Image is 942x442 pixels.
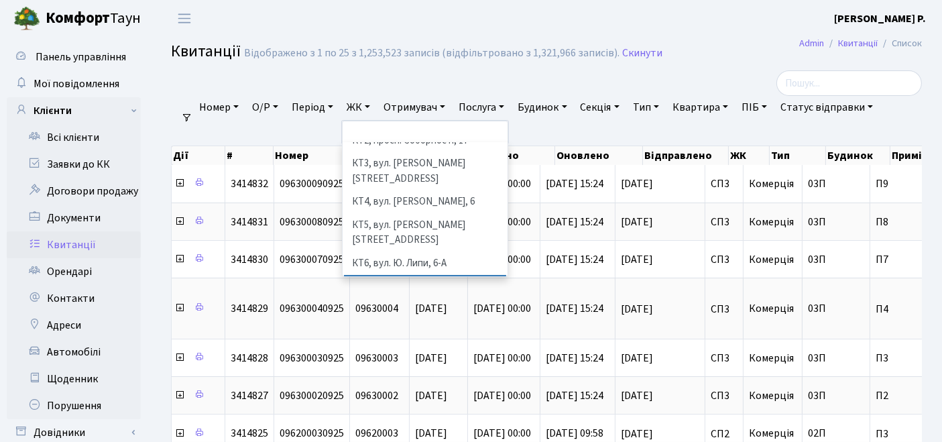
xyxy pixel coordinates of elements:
a: Будинок [512,96,572,119]
span: СП2 [711,429,738,439]
a: Порушення [7,392,141,419]
span: 3414832 [231,176,268,191]
span: [DATE] 00:00 [473,351,531,366]
span: Мої повідомлення [34,76,119,91]
a: Щоденник [7,366,141,392]
th: Оновлено [555,146,643,165]
span: Комерція [749,351,794,366]
span: Панель управління [36,50,126,64]
th: # [225,146,274,165]
a: Мої повідомлення [7,70,141,97]
a: Адреси [7,312,141,339]
th: Тип [770,146,826,165]
a: Квартира [667,96,733,119]
span: 09620003 [355,427,398,441]
span: [DATE] 15:24 [546,176,603,191]
span: 096300080925 [280,215,344,229]
th: Будинок [826,146,890,165]
span: 3414829 [231,302,268,317]
span: 3414828 [231,351,268,366]
a: Admin [799,36,824,50]
span: 096300040925 [280,302,344,317]
nav: breadcrumb [779,30,942,58]
a: ЖК [341,96,375,119]
span: 09630002 [355,388,398,403]
span: Комерція [749,252,794,267]
span: [DATE] 00:00 [473,388,531,403]
span: [DATE] [621,390,699,401]
span: [DATE] 00:00 [473,302,531,317]
li: КТ7, вул. [PERSON_NAME][STREET_ADDRESS] [344,275,507,313]
span: СП3 [711,254,738,265]
span: 02П [808,427,826,441]
th: Відправлено [643,146,728,165]
button: Переключити навігацію [168,7,201,30]
span: 096300020925 [280,388,344,403]
li: КТ5, вул. [PERSON_NAME][STREET_ADDRESS] [344,214,507,252]
span: 09630004 [355,302,398,317]
span: СП3 [711,353,738,364]
a: Отримувач [378,96,451,119]
a: Орендарі [7,258,141,285]
a: Тип [628,96,664,119]
span: [DATE] [621,429,699,439]
span: [DATE] [415,351,447,366]
span: Комерція [749,427,794,441]
a: Період [286,96,339,119]
li: КТ4, вул. [PERSON_NAME], 6 [344,190,507,214]
span: [DATE] [621,353,699,364]
span: [DATE] 15:24 [546,215,603,229]
span: Комерція [749,176,794,191]
span: Комерція [749,215,794,229]
a: Автомобілі [7,339,141,366]
th: Дії [172,146,225,165]
a: Панель управління [7,44,141,70]
span: 096300070925 [280,252,344,267]
a: Клієнти [7,97,141,124]
img: logo.png [13,5,40,32]
span: 03П [808,176,826,191]
a: Скинути [622,47,662,60]
span: [DATE] 15:24 [546,302,603,317]
a: ПІБ [736,96,772,119]
span: 096200030925 [280,427,344,441]
th: Номер [274,146,349,165]
a: О/Р [247,96,284,119]
span: [DATE] 00:00 [473,427,531,441]
span: 096300030925 [280,351,344,366]
span: Комерція [749,302,794,317]
span: СП3 [711,178,738,189]
span: 09630003 [355,351,398,366]
span: [DATE] [621,304,699,315]
span: 3414825 [231,427,268,441]
span: 096300090925 [280,176,344,191]
span: 03П [808,215,826,229]
span: 03П [808,351,826,366]
th: ЖК [729,146,770,165]
span: 03П [808,388,826,403]
a: Послуга [453,96,510,119]
span: 3414830 [231,252,268,267]
span: [DATE] [415,388,447,403]
a: Документи [7,205,141,231]
a: Квитанції [7,231,141,258]
span: 03П [808,252,826,267]
span: [DATE] [621,178,699,189]
li: КТ6, вул. Ю. Липи, 6-А [344,252,507,276]
li: КТ3, вул. [PERSON_NAME][STREET_ADDRESS] [344,152,507,190]
span: Квитанції [171,40,241,63]
span: [DATE] 15:24 [546,252,603,267]
b: [PERSON_NAME] Р. [834,11,926,26]
input: Пошук... [776,70,922,96]
span: [DATE] [621,254,699,265]
span: [DATE] 15:24 [546,351,603,366]
a: Номер [194,96,244,119]
a: Заявки до КК [7,151,141,178]
a: Контакти [7,285,141,312]
th: Створено [467,146,555,165]
span: 03П [808,302,826,317]
span: СП3 [711,304,738,315]
span: СП3 [711,390,738,401]
a: Статус відправки [775,96,878,119]
span: СП3 [711,217,738,227]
